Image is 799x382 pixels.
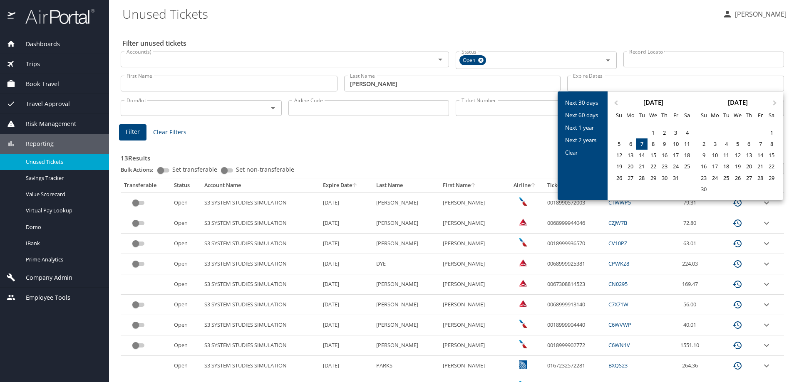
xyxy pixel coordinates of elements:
[636,138,648,150] div: Choose Tuesday, October 7th, 2025
[636,110,648,121] div: Tu
[659,161,670,172] div: Choose Thursday, October 23rd, 2025
[682,110,693,121] div: Sa
[766,161,777,172] div: Choose Saturday, November 22nd, 2025
[611,99,695,106] div: [DATE]
[625,150,636,161] div: Choose Monday, October 13th, 2025
[648,173,659,184] div: Choose Wednesday, October 29th, 2025
[754,161,766,172] div: Choose Friday, November 21st, 2025
[670,110,681,121] div: Fr
[682,127,693,138] div: Choose Saturday, October 4th, 2025
[698,150,709,161] div: Choose Sunday, November 9th, 2025
[659,150,670,161] div: Choose Thursday, October 16th, 2025
[613,150,625,161] div: Choose Sunday, October 12th, 2025
[659,110,670,121] div: Th
[743,150,754,161] div: Choose Thursday, November 13th, 2025
[562,121,603,134] input: Next 1 year
[732,173,743,184] div: Choose Wednesday, November 26th, 2025
[766,110,777,121] div: Sa
[769,92,782,106] button: Next Month
[743,161,754,172] div: Choose Thursday, November 20th, 2025
[648,138,659,150] div: Choose Wednesday, October 8th, 2025
[625,110,636,121] div: Mo
[613,161,625,172] div: Choose Sunday, October 19th, 2025
[613,173,625,184] div: Choose Sunday, October 26th, 2025
[721,150,732,161] div: Choose Tuesday, November 11th, 2025
[608,92,622,106] button: Previous Month
[562,109,603,121] input: Next 60 days
[625,173,636,184] div: Choose Monday, October 27th, 2025
[636,173,648,184] div: Choose Tuesday, October 28th, 2025
[562,134,603,146] input: Next 2 years
[721,161,732,172] div: Choose Tuesday, November 18th, 2025
[670,161,681,172] div: Choose Friday, October 24th, 2025
[698,110,709,121] div: Su
[710,110,721,121] div: Mo
[710,150,721,161] div: Choose Monday, November 10th, 2025
[648,127,659,138] div: Choose Wednesday, October 1st, 2025
[670,150,681,161] div: Choose Friday, October 17th, 2025
[732,138,743,150] div: Choose Wednesday, November 5th, 2025
[562,146,603,159] input: Clear
[698,184,709,195] div: Choose Sunday, November 30th, 2025
[732,161,743,172] div: Choose Wednesday, November 19th, 2025
[754,173,766,184] div: Choose Friday, November 28th, 2025
[754,150,766,161] div: Choose Friday, November 14th, 2025
[682,138,693,150] div: Choose Saturday, October 11th, 2025
[710,161,721,172] div: Choose Monday, November 17th, 2025
[698,138,709,150] div: Choose Sunday, November 2nd, 2025
[766,138,777,150] div: Choose Saturday, November 8th, 2025
[754,110,766,121] div: Fr
[636,161,648,172] div: Choose Tuesday, October 21st, 2025
[698,127,777,195] div: month 2025-11
[625,161,636,172] div: Choose Monday, October 20th, 2025
[766,127,777,138] div: Choose Saturday, November 1st, 2025
[670,127,681,138] div: Choose Friday, October 3rd, 2025
[648,150,659,161] div: Choose Wednesday, October 15th, 2025
[721,110,732,121] div: Tu
[562,96,603,109] input: Next 30 days
[732,150,743,161] div: Choose Wednesday, November 12th, 2025
[710,173,721,184] div: Choose Monday, November 24th, 2025
[766,150,777,161] div: Choose Saturday, November 15th, 2025
[636,150,648,161] div: Choose Tuesday, October 14th, 2025
[659,127,670,138] div: Choose Thursday, October 2nd, 2025
[698,161,709,172] div: Choose Sunday, November 16th, 2025
[710,138,721,150] div: Choose Monday, November 3rd, 2025
[613,138,625,150] div: Choose Sunday, October 5th, 2025
[695,99,780,106] div: [DATE]
[682,150,693,161] div: Choose Saturday, October 18th, 2025
[754,138,766,150] div: Choose Friday, November 7th, 2025
[766,173,777,184] div: Choose Saturday, November 29th, 2025
[721,138,732,150] div: Choose Tuesday, November 4th, 2025
[743,138,754,150] div: Choose Thursday, November 6th, 2025
[732,110,743,121] div: We
[670,173,681,184] div: Choose Friday, October 31st, 2025
[743,110,754,121] div: Th
[648,110,659,121] div: We
[659,173,670,184] div: Choose Thursday, October 30th, 2025
[659,138,670,150] div: Choose Thursday, October 9th, 2025
[743,173,754,184] div: Choose Thursday, November 27th, 2025
[613,110,625,121] div: Su
[625,138,636,150] div: Choose Monday, October 6th, 2025
[721,173,732,184] div: Choose Tuesday, November 25th, 2025
[648,161,659,172] div: Choose Wednesday, October 22nd, 2025
[698,173,709,184] div: Choose Sunday, November 23rd, 2025
[682,161,693,172] div: Choose Saturday, October 25th, 2025
[670,138,681,150] div: Choose Friday, October 10th, 2025
[613,127,692,189] div: month 2025-10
